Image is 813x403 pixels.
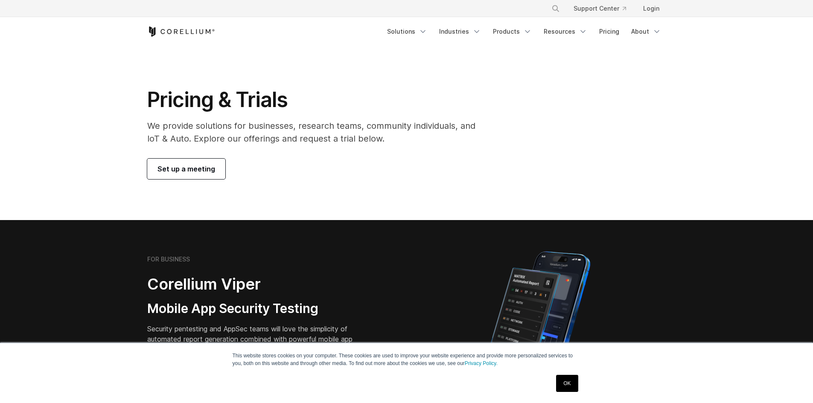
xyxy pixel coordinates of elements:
a: Privacy Policy. [465,360,498,366]
p: Security pentesting and AppSec teams will love the simplicity of automated report generation comb... [147,324,366,354]
a: Products [488,24,537,39]
p: This website stores cookies on your computer. These cookies are used to improve your website expe... [233,352,581,367]
a: Industries [434,24,486,39]
img: Corellium MATRIX automated report on iPhone showing app vulnerability test results across securit... [476,247,605,397]
a: Login [636,1,666,16]
button: Search [548,1,563,16]
a: Solutions [382,24,432,39]
h2: Corellium Viper [147,275,366,294]
a: Set up a meeting [147,159,225,179]
a: Support Center [567,1,633,16]
a: About [626,24,666,39]
h3: Mobile App Security Testing [147,301,366,317]
a: OK [556,375,578,392]
a: Pricing [594,24,624,39]
p: We provide solutions for businesses, research teams, community individuals, and IoT & Auto. Explo... [147,119,487,145]
a: Resources [539,24,592,39]
h1: Pricing & Trials [147,87,487,113]
div: Navigation Menu [541,1,666,16]
div: Navigation Menu [382,24,666,39]
span: Set up a meeting [157,164,215,174]
h6: FOR BUSINESS [147,255,190,263]
a: Corellium Home [147,26,215,37]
